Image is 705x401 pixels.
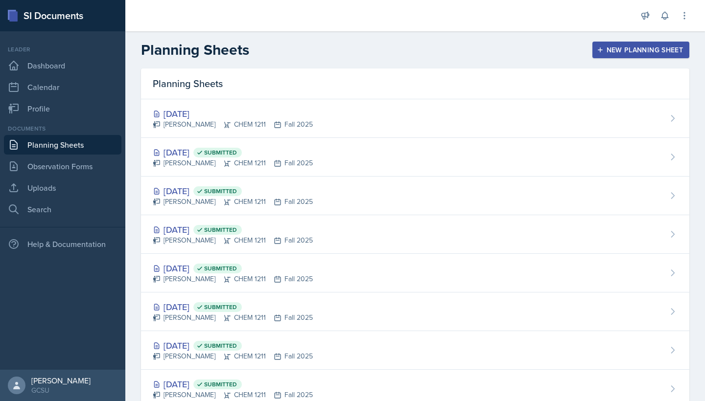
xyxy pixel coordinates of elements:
span: Submitted [204,149,237,156]
span: Submitted [204,187,237,195]
a: Uploads [4,178,121,198]
span: Submitted [204,303,237,311]
div: [PERSON_NAME] CHEM 1211 Fall 2025 [153,158,313,168]
div: [PERSON_NAME] CHEM 1211 Fall 2025 [153,274,313,284]
div: [DATE] [153,262,313,275]
a: [DATE] Submitted [PERSON_NAME]CHEM 1211Fall 2025 [141,254,689,292]
div: [DATE] [153,146,313,159]
div: [PERSON_NAME] CHEM 1211 Fall 2025 [153,390,313,400]
div: [DATE] [153,378,313,391]
div: [PERSON_NAME] CHEM 1211 Fall 2025 [153,235,313,245]
div: [DATE] [153,223,313,236]
div: [DATE] [153,184,313,198]
div: [PERSON_NAME] CHEM 1211 Fall 2025 [153,351,313,361]
a: [DATE] Submitted [PERSON_NAME]CHEM 1211Fall 2025 [141,177,689,215]
div: Documents [4,124,121,133]
div: New Planning Sheet [599,46,683,54]
a: Calendar [4,77,121,97]
div: Planning Sheets [141,68,689,99]
a: Planning Sheets [4,135,121,155]
div: [PERSON_NAME] [31,376,91,385]
a: [DATE] [PERSON_NAME]CHEM 1211Fall 2025 [141,99,689,138]
a: Profile [4,99,121,118]
a: [DATE] Submitted [PERSON_NAME]CHEM 1211Fall 2025 [141,215,689,254]
div: Leader [4,45,121,54]
div: [PERSON_NAME] CHEM 1211 Fall 2025 [153,197,313,207]
div: [PERSON_NAME] CHEM 1211 Fall 2025 [153,312,313,323]
a: [DATE] Submitted [PERSON_NAME]CHEM 1211Fall 2025 [141,292,689,331]
div: GCSU [31,385,91,395]
div: [PERSON_NAME] CHEM 1211 Fall 2025 [153,119,313,130]
a: Observation Forms [4,156,121,176]
div: [DATE] [153,300,313,313]
div: [DATE] [153,339,313,352]
h2: Planning Sheets [141,41,249,59]
span: Submitted [204,226,237,234]
a: Dashboard [4,56,121,75]
button: New Planning Sheet [592,42,689,58]
span: Submitted [204,380,237,388]
a: Search [4,200,121,219]
span: Submitted [204,265,237,272]
span: Submitted [204,342,237,350]
a: [DATE] Submitted [PERSON_NAME]CHEM 1211Fall 2025 [141,138,689,177]
a: [DATE] Submitted [PERSON_NAME]CHEM 1211Fall 2025 [141,331,689,370]
div: [DATE] [153,107,313,120]
div: Help & Documentation [4,234,121,254]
